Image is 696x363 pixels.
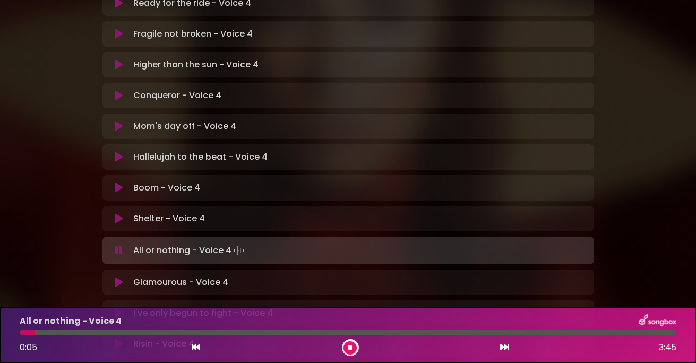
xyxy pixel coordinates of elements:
[133,276,228,289] p: Glamourous - Voice 4
[133,120,236,133] p: Mom's day off - Voice 4
[659,341,676,354] span: 3:45
[20,315,122,327] p: All or nothing - Voice 4
[231,243,246,258] img: waveform4.gif
[133,58,259,71] p: Higher than the sun - Voice 4
[133,151,268,163] p: Hallelujah to the beat - Voice 4
[20,341,37,353] span: 0:05
[133,181,200,194] p: Boom - Voice 4
[133,243,246,258] p: All or nothing - Voice 4
[639,314,676,328] img: songbox-logo-white.png
[133,89,221,102] p: Conqueror - Voice 4
[133,307,273,319] p: I've only begun to fight - Voice 4
[133,28,253,40] p: Fragile not broken - Voice 4
[133,212,205,225] p: Shelter - Voice 4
